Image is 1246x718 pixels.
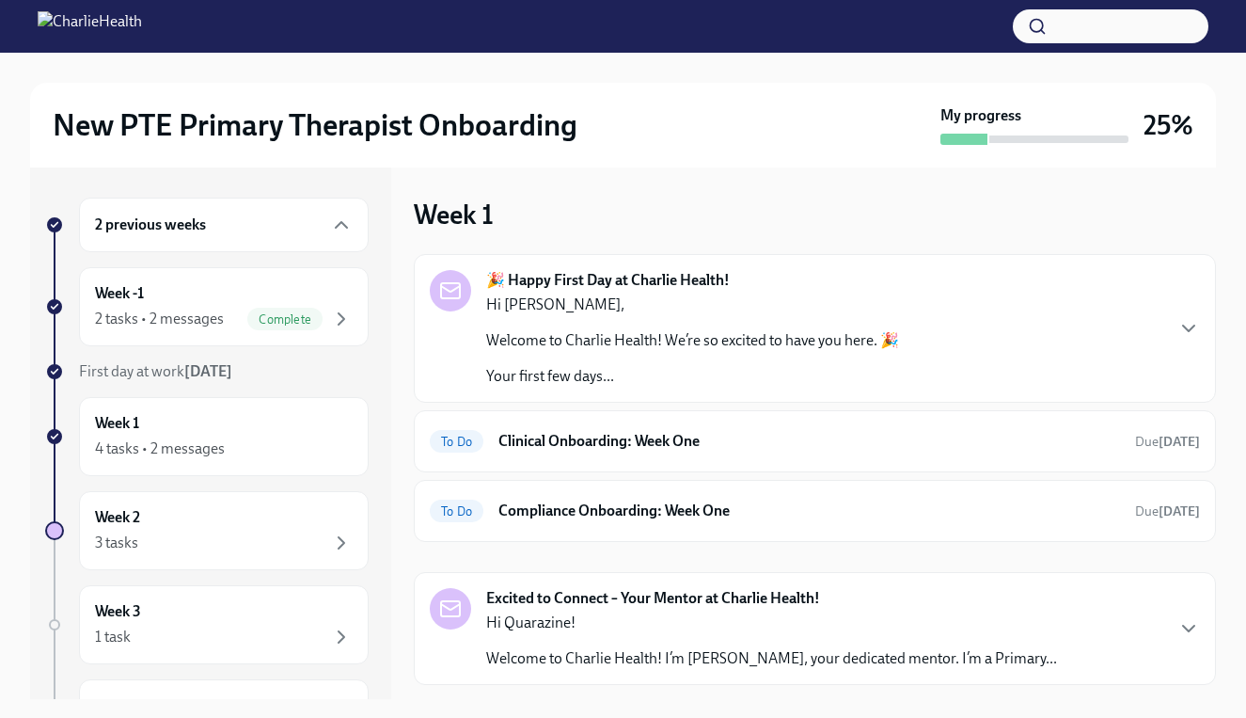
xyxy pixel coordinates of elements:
[1135,433,1200,451] span: September 27th, 2025 07:00
[45,267,369,346] a: Week -12 tasks • 2 messagesComplete
[45,491,369,570] a: Week 23 tasks
[1159,503,1200,519] strong: [DATE]
[95,413,139,434] h6: Week 1
[38,11,142,41] img: CharlieHealth
[45,585,369,664] a: Week 31 task
[95,533,138,553] div: 3 tasks
[95,627,131,647] div: 1 task
[1135,434,1200,450] span: Due
[95,601,141,622] h6: Week 3
[1143,108,1193,142] h3: 25%
[1159,434,1200,450] strong: [DATE]
[79,362,232,380] span: First day at work
[95,507,140,528] h6: Week 2
[95,215,206,235] h6: 2 previous weeks
[1135,503,1200,520] span: September 27th, 2025 07:00
[1135,503,1200,519] span: Due
[486,270,730,291] strong: 🎉 Happy First Day at Charlie Health!
[45,397,369,476] a: Week 14 tasks • 2 messages
[430,496,1200,526] a: To DoCompliance Onboarding: Week OneDue[DATE]
[498,501,1120,521] h6: Compliance Onboarding: Week One
[486,648,1057,669] p: Welcome to Charlie Health! I’m [PERSON_NAME], your dedicated mentor. I’m a Primary...
[79,198,369,252] div: 2 previous weeks
[486,295,899,315] p: Hi [PERSON_NAME],
[95,695,141,716] h6: Week 4
[414,198,494,231] h3: Week 1
[95,283,144,304] h6: Week -1
[247,312,323,327] span: Complete
[940,105,1021,126] strong: My progress
[430,426,1200,456] a: To DoClinical Onboarding: Week OneDue[DATE]
[486,330,899,351] p: Welcome to Charlie Health! We’re so excited to have you here. 🎉
[95,439,225,459] div: 4 tasks • 2 messages
[53,106,577,144] h2: New PTE Primary Therapist Onboarding
[430,504,483,519] span: To Do
[486,588,820,609] strong: Excited to Connect – Your Mentor at Charlie Health!
[430,435,483,449] span: To Do
[95,309,224,329] div: 2 tasks • 2 messages
[486,366,899,387] p: Your first few days...
[184,362,232,380] strong: [DATE]
[45,361,369,382] a: First day at work[DATE]
[498,431,1120,452] h6: Clinical Onboarding: Week One
[486,613,1057,633] p: Hi Quarazine!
